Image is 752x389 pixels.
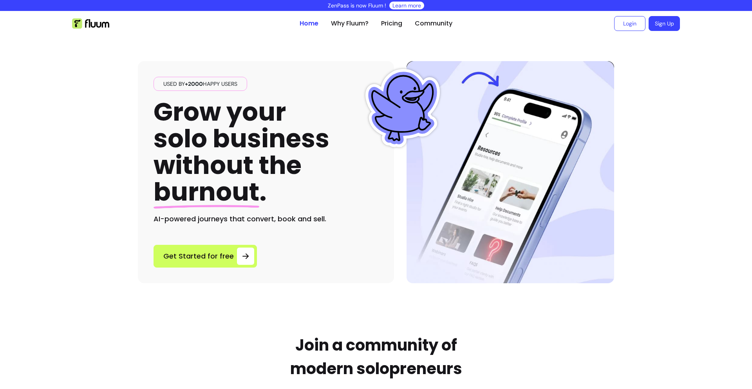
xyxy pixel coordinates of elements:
[290,333,462,380] h2: Join a community of modern solopreneurs
[154,245,257,268] a: Get Started for free
[381,19,402,28] a: Pricing
[160,80,240,88] span: Used by happy users
[154,174,259,209] span: burnout
[328,2,386,9] p: ZenPass is now Fluum !
[72,18,109,29] img: Fluum Logo
[649,16,680,31] a: Sign Up
[163,251,234,262] span: Get Started for free
[154,99,329,206] h1: Grow your solo business without the .
[300,19,318,28] a: Home
[392,2,421,9] a: Learn more
[331,19,369,28] a: Why Fluum?
[154,213,378,224] h2: AI-powered journeys that convert, book and sell.
[614,16,645,31] a: Login
[185,80,203,87] span: +2000
[407,61,614,283] img: Hero
[363,69,442,147] img: Fluum Duck sticker
[415,19,452,28] a: Community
